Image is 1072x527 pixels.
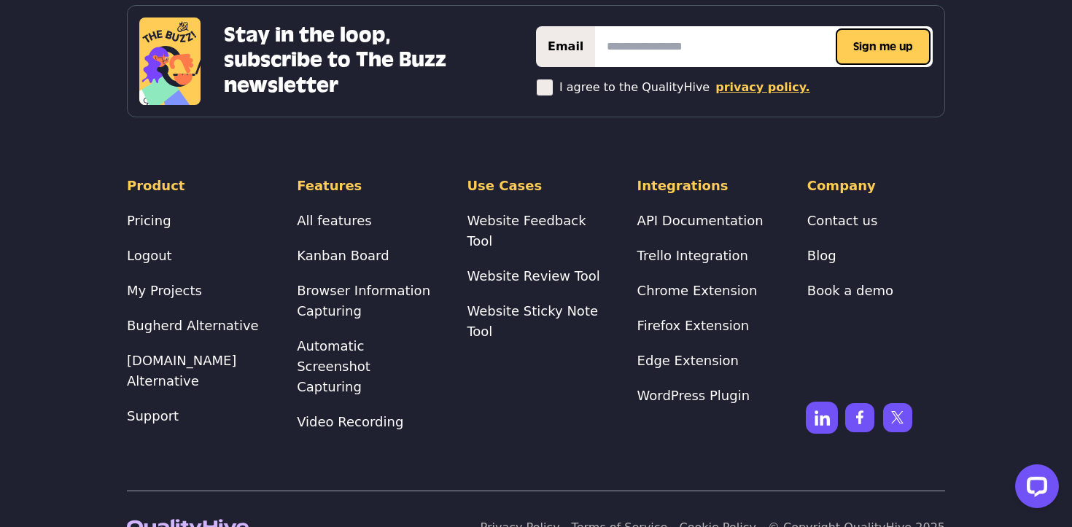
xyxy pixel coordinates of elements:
[715,79,809,96] a: privacy policy.
[559,79,710,96] p: I agree to the QualityHive
[467,213,586,249] a: Website Feedback Tool
[637,176,775,196] h4: Integrations
[807,248,836,263] a: Blog
[467,176,605,196] h4: Use Cases
[836,28,931,65] button: Sign me up
[297,414,403,429] a: Video Recording
[536,26,595,67] label: Email
[467,268,599,284] a: Website Review Tool
[224,23,470,99] h3: Stay in the loop, subscribe to The Buzz newsletter
[845,403,874,432] img: Facebook
[807,283,893,298] a: Book a demo
[637,283,758,298] a: Chrome Extension
[297,283,430,319] a: Browser Information Capturing
[883,403,912,432] img: X
[127,283,202,298] a: My Projects
[127,408,179,423] a: Support
[637,388,750,403] a: WordPress Plugin
[139,17,201,105] img: The Buzz Newsletter
[637,353,739,368] a: Edge Extension
[297,213,371,228] a: All features
[127,176,265,196] h4: Product
[806,402,838,434] img: Linkedin
[637,213,764,228] a: API Documentation
[297,176,435,196] h4: Features
[127,213,171,228] a: Pricing
[297,338,370,394] a: Automatic Screenshot Capturing
[127,248,172,263] a: Logout
[127,353,236,389] a: [DOMAIN_NAME] Alternative
[127,318,259,333] a: Bugherd Alternative
[637,248,748,263] a: Trello Integration
[467,303,598,339] a: Website Sticky Note Tool
[637,318,750,333] a: Firefox Extension
[1003,458,1065,520] iframe: LiveChat chat widget
[807,213,878,228] a: Contact us
[807,176,945,196] h4: Company
[297,248,389,263] a: Kanban Board
[595,26,933,67] input: email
